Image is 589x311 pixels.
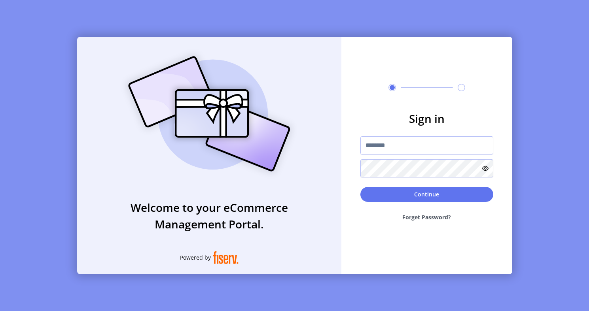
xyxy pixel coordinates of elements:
h3: Welcome to your eCommerce Management Portal. [77,199,341,232]
h3: Sign in [360,110,493,127]
button: Forget Password? [360,207,493,228]
span: Powered by [180,253,211,262]
img: card_Illustration.svg [116,47,302,180]
button: Continue [360,187,493,202]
